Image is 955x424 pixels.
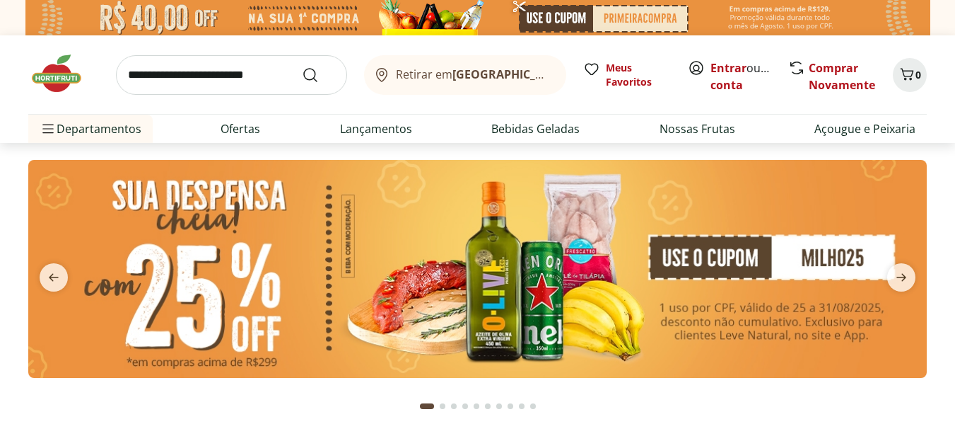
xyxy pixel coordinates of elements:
[340,120,412,137] a: Lançamentos
[809,60,875,93] a: Comprar Novamente
[814,120,915,137] a: Açougue e Peixaria
[40,112,141,146] span: Departamentos
[893,58,927,92] button: Carrinho
[710,60,746,76] a: Entrar
[396,68,552,81] span: Retirar em
[493,389,505,423] button: Go to page 7 from fs-carousel
[28,263,79,292] button: previous
[710,59,773,93] span: ou
[482,389,493,423] button: Go to page 6 from fs-carousel
[364,55,566,95] button: Retirar em[GEOGRAPHIC_DATA]/[GEOGRAPHIC_DATA]
[116,55,347,95] input: search
[28,52,99,95] img: Hortifruti
[221,120,260,137] a: Ofertas
[660,120,735,137] a: Nossas Frutas
[448,389,459,423] button: Go to page 3 from fs-carousel
[505,389,516,423] button: Go to page 8 from fs-carousel
[915,68,921,81] span: 0
[606,61,671,89] span: Meus Favoritos
[527,389,539,423] button: Go to page 10 from fs-carousel
[40,112,57,146] button: Menu
[28,160,927,378] img: cupom
[876,263,927,292] button: next
[459,389,471,423] button: Go to page 4 from fs-carousel
[491,120,580,137] a: Bebidas Geladas
[710,60,788,93] a: Criar conta
[516,389,527,423] button: Go to page 9 from fs-carousel
[452,67,691,82] b: [GEOGRAPHIC_DATA]/[GEOGRAPHIC_DATA]
[471,389,482,423] button: Go to page 5 from fs-carousel
[437,389,448,423] button: Go to page 2 from fs-carousel
[583,61,671,89] a: Meus Favoritos
[417,389,437,423] button: Current page from fs-carousel
[302,67,336,84] button: Submit Search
